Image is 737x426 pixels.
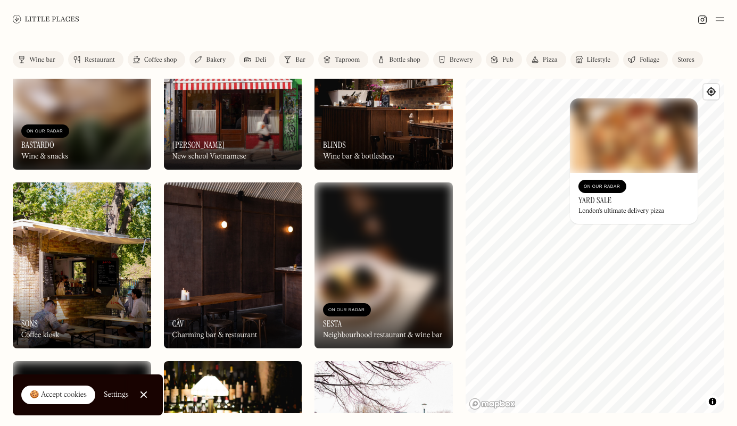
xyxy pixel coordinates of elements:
[172,140,225,150] h3: [PERSON_NAME]
[104,391,129,398] div: Settings
[68,51,123,68] a: Restaurant
[323,152,394,161] div: Wine bar & bottleshop
[164,182,302,348] img: Câv
[104,383,129,407] a: Settings
[13,4,151,170] a: BastardoBastardoOn Our RadarBastardoWine & snacks
[318,51,368,68] a: Taproom
[703,84,719,99] button: Find my location
[323,319,342,329] h3: Sesta
[543,57,558,63] div: Pizza
[323,331,442,340] div: Neighbourhood restaurant & wine bar
[21,140,54,150] h3: Bastardo
[279,51,314,68] a: Bar
[164,182,302,348] a: CâvCâvCâvCharming bar & restaurant
[486,51,522,68] a: Pub
[328,305,366,315] div: On Our Radar
[164,4,302,170] a: Lai RaiLai Rai[PERSON_NAME]New school Vietnamese
[372,51,429,68] a: Bottle shop
[314,182,453,348] img: Sesta
[189,51,234,68] a: Bakery
[578,207,664,215] div: London's ultimate delivery pizza
[13,4,151,170] img: Bastardo
[164,4,302,170] img: Lai Rai
[587,57,610,63] div: Lifestyle
[677,57,694,63] div: Stores
[526,51,566,68] a: Pizza
[450,57,473,63] div: Brewery
[21,152,68,161] div: Wine & snacks
[314,4,453,170] img: Blinds
[21,319,38,329] h3: Sons
[640,57,659,63] div: Foliage
[29,57,55,63] div: Wine bar
[706,395,719,408] button: Toggle attribution
[133,384,154,405] a: Close Cookie Popup
[27,126,64,137] div: On Our Radar
[389,57,420,63] div: Bottle shop
[21,331,59,340] div: Coffee kiosk
[578,195,611,205] h3: Yard Sale
[709,396,716,407] span: Toggle attribution
[469,398,516,410] a: Mapbox homepage
[206,57,226,63] div: Bakery
[172,152,246,161] div: New school Vietnamese
[13,182,151,348] a: SonsSonsSonsCoffee kiosk
[433,51,482,68] a: Brewery
[30,390,87,400] div: 🍪 Accept cookies
[85,57,115,63] div: Restaurant
[239,51,275,68] a: Deli
[314,182,453,348] a: SestaSestaOn Our RadarSestaNeighbourhood restaurant & wine bar
[21,386,95,405] a: 🍪 Accept cookies
[255,57,267,63] div: Deli
[335,57,360,63] div: Taproom
[295,57,305,63] div: Bar
[144,57,177,63] div: Coffee shop
[143,395,144,395] div: Close Cookie Popup
[172,319,184,329] h3: Câv
[314,4,453,170] a: BlindsBlindsBlindsWine bar & bottleshop
[13,182,151,348] img: Sons
[570,98,698,173] img: Yard Sale
[584,181,621,192] div: On Our Radar
[128,51,185,68] a: Coffee shop
[172,331,258,340] div: Charming bar & restaurant
[623,51,668,68] a: Foliage
[13,51,64,68] a: Wine bar
[672,51,703,68] a: Stores
[466,79,724,413] canvas: Map
[570,51,619,68] a: Lifestyle
[323,140,346,150] h3: Blinds
[570,98,698,224] a: Yard SaleYard SaleOn Our RadarYard SaleLondon's ultimate delivery pizza
[502,57,514,63] div: Pub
